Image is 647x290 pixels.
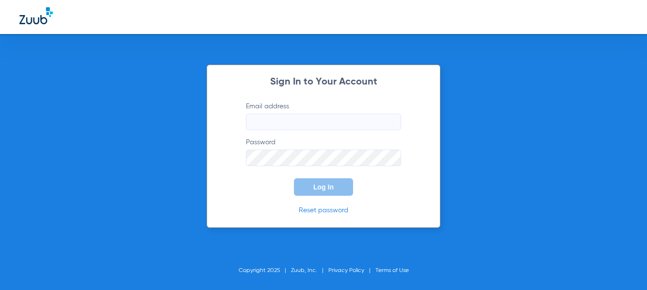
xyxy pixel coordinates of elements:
input: Email address [246,114,401,130]
li: Copyright 2025 [239,266,291,275]
input: Password [246,150,401,166]
a: Reset password [299,207,348,214]
button: Log In [294,178,353,196]
span: Log In [313,183,334,191]
a: Terms of Use [375,268,409,273]
iframe: Chat Widget [598,243,647,290]
label: Password [246,137,401,166]
img: Zuub Logo [19,7,53,24]
h2: Sign In to Your Account [231,77,416,87]
a: Privacy Policy [328,268,364,273]
label: Email address [246,102,401,130]
li: Zuub, Inc. [291,266,328,275]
